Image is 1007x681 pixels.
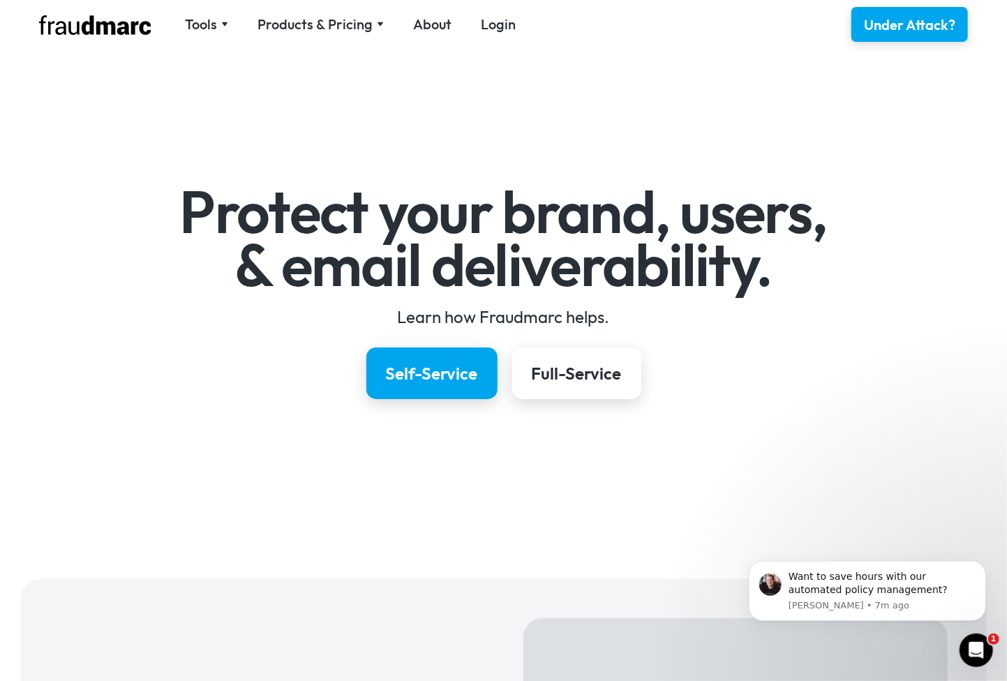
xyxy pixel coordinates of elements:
[851,7,968,42] a: Under Attack?
[481,15,516,34] a: Login
[728,543,1007,674] iframe: Intercom notifications message
[258,15,384,34] div: Products & Pricing
[185,15,228,34] div: Tools
[258,15,373,34] div: Products & Pricing
[98,186,909,291] h1: Protect your brand, users, & email deliverability.
[864,15,955,35] div: Under Attack?
[413,15,452,34] a: About
[185,15,217,34] div: Tools
[366,347,498,399] a: Self-Service
[512,347,641,399] a: Full-Service
[386,362,478,384] div: Self-Service
[988,634,999,645] span: 1
[960,634,993,667] iframe: Intercom live chat
[98,306,909,328] div: Learn how Fraudmarc helps.
[532,362,622,384] div: Full-Service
